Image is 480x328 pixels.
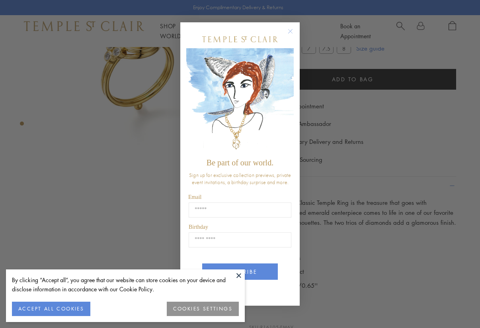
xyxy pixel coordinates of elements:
span: Birthday [189,224,208,230]
button: ACCEPT ALL COOKIES [12,302,90,316]
img: c4a9eb12-d91a-4d4a-8ee0-386386f4f338.jpeg [186,48,294,155]
input: Email [189,202,291,218]
div: By clicking “Accept all”, you agree that our website can store cookies on your device and disclos... [12,275,239,294]
span: Be part of our world. [207,158,273,167]
span: Email [188,194,201,200]
img: Temple St. Clair [202,36,278,42]
button: Close dialog [289,30,299,40]
button: COOKIES SETTINGS [167,302,239,316]
button: SUBSCRIBE [202,263,278,280]
span: Sign up for exclusive collection previews, private event invitations, a birthday surprise and more. [189,171,291,186]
